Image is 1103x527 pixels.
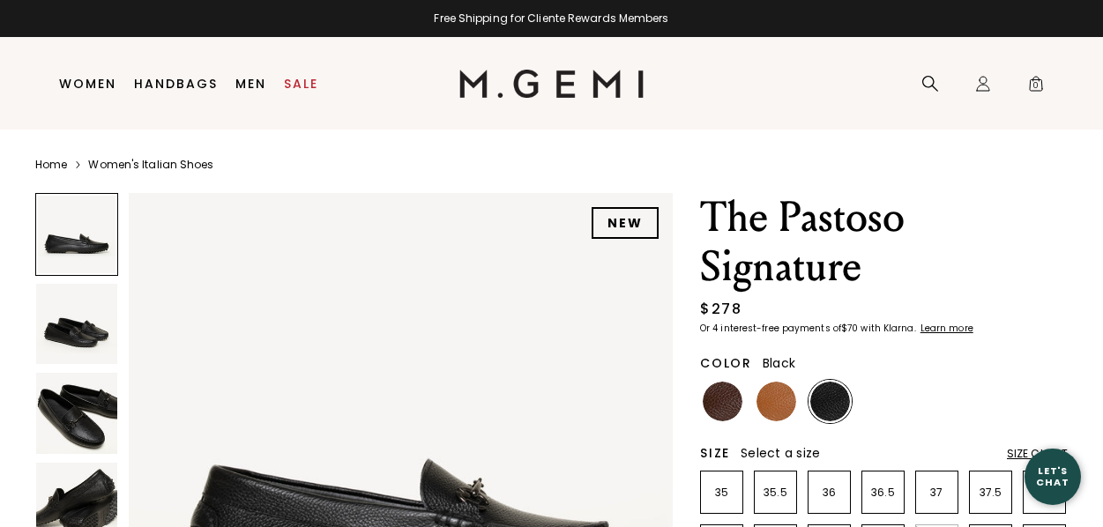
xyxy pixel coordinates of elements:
a: Men [235,77,266,91]
img: Chocolate [703,382,742,421]
img: The Pastoso Signature [36,373,117,454]
img: Black [810,382,850,421]
img: Tan [756,382,796,421]
a: Learn more [919,323,973,334]
h2: Color [700,356,752,370]
img: M.Gemi [459,70,644,98]
h2: Size [700,446,730,460]
a: Home [35,158,67,172]
span: Select a size [741,444,820,462]
klarna-placement-style-body: Or 4 interest-free payments of [700,322,841,335]
div: $278 [700,299,742,320]
div: Size Chart [1007,447,1068,461]
p: 38 [1024,486,1065,500]
div: Let's Chat [1025,465,1081,487]
img: The Pastoso Signature [36,284,117,365]
h1: The Pastoso Signature [700,193,1068,292]
p: 36.5 [862,486,904,500]
p: 35 [701,486,742,500]
p: 37.5 [970,486,1011,500]
div: NEW [592,207,659,239]
p: 36 [809,486,850,500]
klarna-placement-style-cta: Learn more [920,322,973,335]
p: 35.5 [755,486,796,500]
klarna-placement-style-amount: $70 [841,322,858,335]
a: Handbags [134,77,218,91]
a: Women's Italian Shoes [88,158,213,172]
p: 37 [916,486,958,500]
span: 0 [1027,78,1045,96]
klarna-placement-style-body: with Klarna [861,322,918,335]
a: Sale [284,77,318,91]
a: Women [59,77,116,91]
span: Black [763,354,795,372]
